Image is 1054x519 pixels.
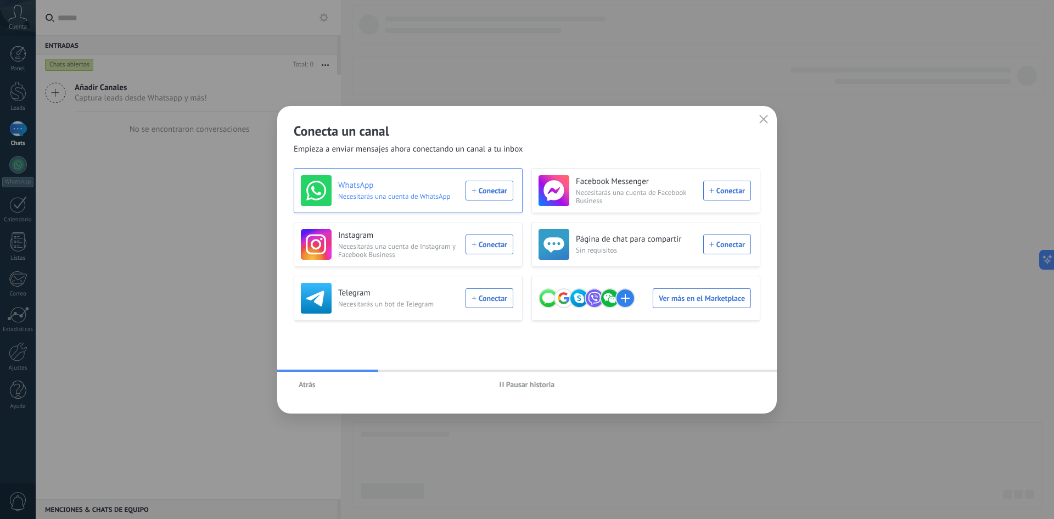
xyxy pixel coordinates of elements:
span: Pausar historia [506,381,555,388]
span: Necesitarás un bot de Telegram [338,300,459,308]
span: Empieza a enviar mensajes ahora conectando un canal a tu inbox [294,144,523,155]
h3: Telegram [338,288,459,299]
h2: Conecta un canal [294,122,760,139]
span: Atrás [299,381,316,388]
span: Necesitarás una cuenta de WhatsApp [338,192,459,200]
button: Atrás [294,376,321,393]
span: Necesitarás una cuenta de Instagram y Facebook Business [338,242,459,259]
span: Necesitarás una cuenta de Facebook Business [576,188,697,205]
span: Sin requisitos [576,246,697,254]
button: Pausar historia [495,376,560,393]
h3: Facebook Messenger [576,176,697,187]
h3: Instagram [338,230,459,241]
h3: WhatsApp [338,180,459,191]
h3: Página de chat para compartir [576,234,697,245]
